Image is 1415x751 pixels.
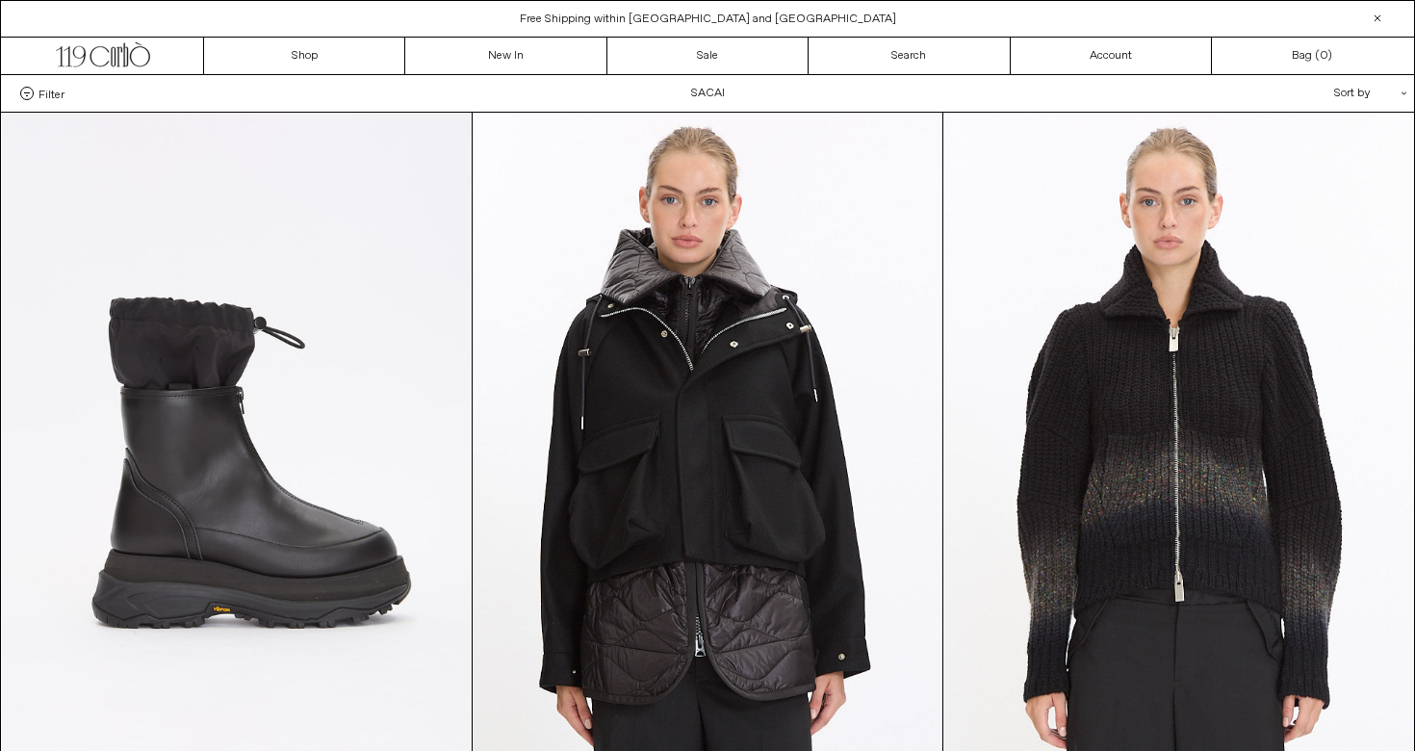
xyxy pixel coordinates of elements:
div: Sort by [1222,75,1395,112]
a: Search [809,38,1010,74]
span: Filter [39,87,64,100]
a: Shop [204,38,405,74]
a: Free Shipping within [GEOGRAPHIC_DATA] and [GEOGRAPHIC_DATA] [520,12,896,27]
a: Sale [607,38,809,74]
a: Bag () [1212,38,1413,74]
span: ) [1320,47,1332,65]
a: New In [405,38,606,74]
span: 0 [1320,48,1327,64]
a: Account [1011,38,1212,74]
